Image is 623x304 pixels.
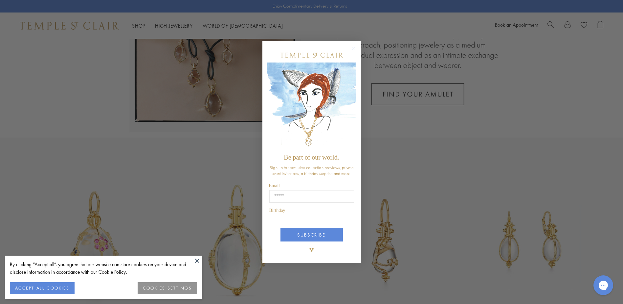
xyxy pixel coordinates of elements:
[269,183,280,188] span: Email
[305,243,318,256] img: TSC
[284,154,339,161] span: Be part of our world.
[10,282,75,294] button: ACCEPT ALL COOKIES
[280,53,343,58] img: Temple St. Clair
[267,63,356,150] img: c4a9eb12-d91a-4d4a-8ee0-386386f4f338.jpeg
[10,261,197,276] div: By clicking “Accept all”, you agree that our website can store cookies on your device and disclos...
[590,273,616,297] iframe: Gorgias live chat messenger
[270,165,354,176] span: Sign up for exclusive collection previews, private event invitations, a birthday surprise and more.
[269,208,285,213] span: Birthday
[269,190,354,203] input: Email
[352,48,361,56] button: Close dialog
[280,228,343,241] button: SUBSCRIBE
[138,282,197,294] button: COOKIES SETTINGS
